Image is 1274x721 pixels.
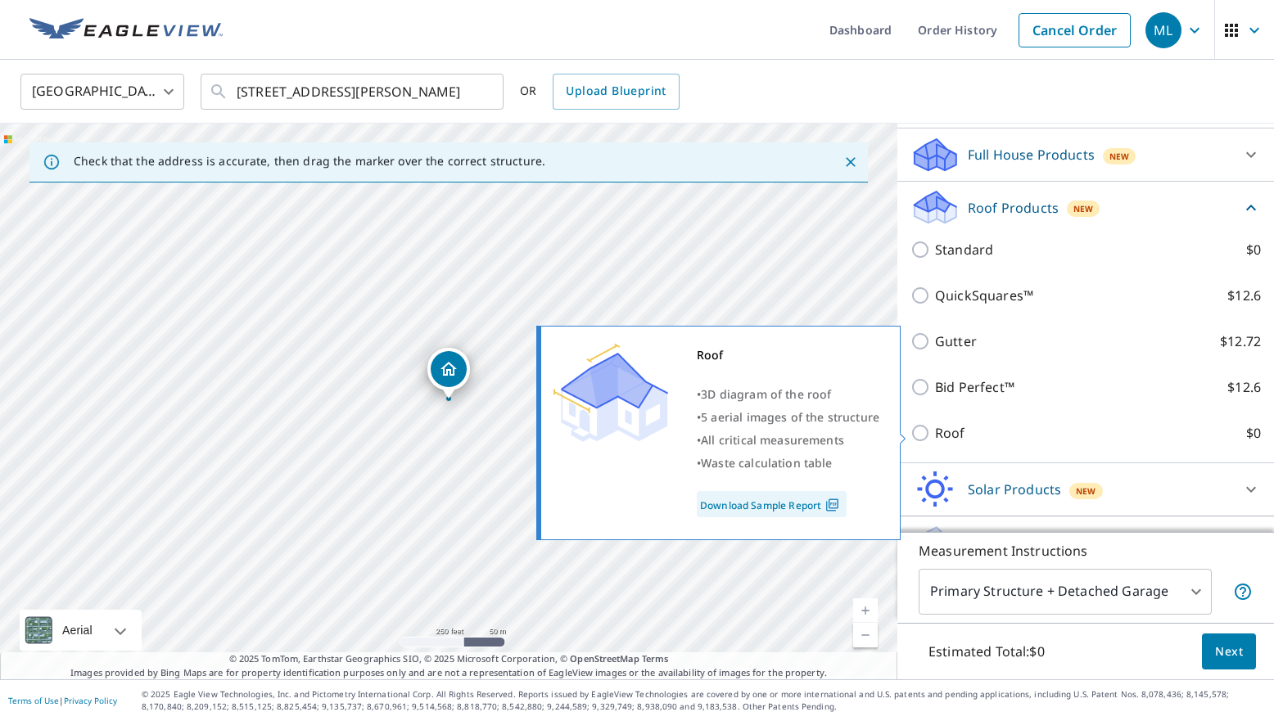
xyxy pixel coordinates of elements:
[570,652,639,665] a: OpenStreetMap
[697,491,847,517] a: Download Sample Report
[57,610,97,651] div: Aerial
[701,409,879,425] span: 5 aerial images of the structure
[853,598,878,623] a: Current Level 17, Zoom In
[8,696,117,705] p: |
[1202,633,1256,670] button: Next
[910,135,1261,174] div: Full House ProductsNew
[29,18,223,43] img: EV Logo
[697,452,879,475] div: •
[427,348,470,399] div: Dropped pin, building 1, Residential property, 309 Cowboy Way Anna, TX 75409
[701,386,831,402] span: 3D diagram of the roof
[910,523,1261,562] div: Walls ProductsNew
[1227,377,1261,397] p: $12.6
[968,145,1095,164] p: Full House Products
[553,344,668,442] img: Premium
[20,610,142,651] div: Aerial
[64,695,117,706] a: Privacy Policy
[968,198,1059,218] p: Roof Products
[935,423,965,443] p: Roof
[20,69,184,115] div: [GEOGRAPHIC_DATA]
[1019,13,1131,47] a: Cancel Order
[919,569,1212,615] div: Primary Structure + Detached Garage
[520,74,680,110] div: OR
[1073,202,1093,215] span: New
[237,69,470,115] input: Search by address or latitude-longitude
[910,188,1261,227] div: Roof ProductsNew
[968,480,1061,499] p: Solar Products
[697,383,879,406] div: •
[910,470,1261,509] div: Solar ProductsNew
[1215,642,1243,662] span: Next
[935,240,993,259] p: Standard
[553,74,679,110] a: Upload Blueprint
[915,633,1058,669] p: Estimated Total: $0
[935,331,977,351] p: Gutter
[701,432,844,448] span: All critical measurements
[935,286,1033,305] p: QuickSquares™
[8,695,59,706] a: Terms of Use
[1076,484,1096,498] span: New
[74,154,545,169] p: Check that the address is accurate, then drag the marker over the correct structure.
[1233,582,1253,602] span: Your report will include the primary structure and a detached garage if one exists.
[701,455,832,471] span: Waste calculation table
[1109,150,1129,163] span: New
[697,344,879,367] div: Roof
[821,498,843,512] img: Pdf Icon
[919,541,1253,561] p: Measurement Instructions
[1246,423,1261,443] p: $0
[1145,12,1181,48] div: ML
[642,652,669,665] a: Terms
[935,377,1014,397] p: Bid Perfect™
[697,429,879,452] div: •
[1227,286,1261,305] p: $12.6
[1246,240,1261,259] p: $0
[1220,331,1261,351] p: $12.72
[229,652,669,666] span: © 2025 TomTom, Earthstar Geographics SIO, © 2025 Microsoft Corporation, ©
[853,623,878,647] a: Current Level 17, Zoom Out
[697,406,879,429] div: •
[840,151,861,173] button: Close
[566,81,666,101] span: Upload Blueprint
[142,688,1266,713] p: © 2025 Eagle View Technologies, Inc. and Pictometry International Corp. All Rights Reserved. Repo...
